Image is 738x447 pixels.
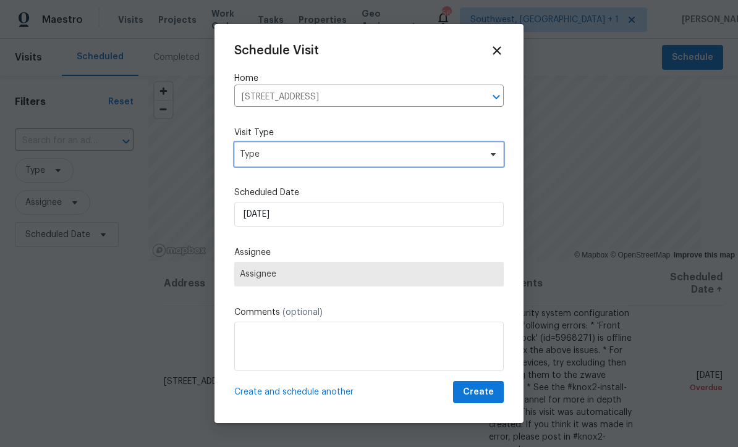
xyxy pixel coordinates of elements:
span: Close [490,44,504,57]
label: Visit Type [234,127,504,139]
label: Comments [234,306,504,319]
span: (optional) [282,308,323,317]
span: Type [240,148,480,161]
button: Open [488,88,505,106]
input: Enter in an address [234,88,469,107]
input: M/D/YYYY [234,202,504,227]
span: Assignee [240,269,498,279]
label: Home [234,72,504,85]
button: Create [453,381,504,404]
label: Scheduled Date [234,186,504,199]
span: Create and schedule another [234,386,354,398]
span: Create [463,385,494,400]
label: Assignee [234,246,504,259]
span: Schedule Visit [234,44,319,57]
